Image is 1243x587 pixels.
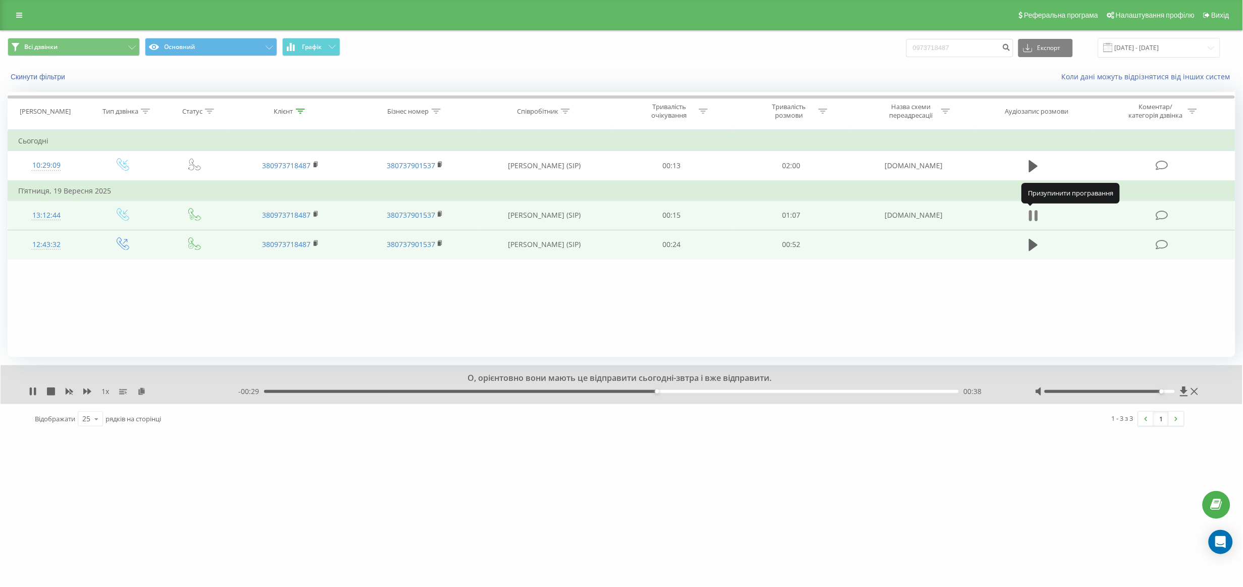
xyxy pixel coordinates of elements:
div: Аудіозапис розмови [1005,107,1069,116]
span: Реферальна програма [1024,11,1099,19]
span: Всі дзвінки [24,43,58,51]
td: 00:52 [732,230,851,259]
td: П’ятниця, 19 Вересня 2025 [8,181,1235,201]
span: 00:38 [964,386,982,397]
div: 13:12:44 [18,206,74,225]
div: О, орієнтовно вони мають це відправити сьогодні-звтра і вже відправити. [146,373,1083,384]
a: 380737901537 [387,161,435,170]
button: Скинути фільтри [8,72,70,81]
span: - 00:29 [238,386,264,397]
a: 380973718487 [263,239,311,249]
div: Клієнт [274,107,293,116]
span: Графік [302,43,322,51]
div: [PERSON_NAME] [20,107,71,116]
td: 01:07 [732,201,851,230]
div: Тип дзвінка [102,107,138,116]
a: 380737901537 [387,239,435,249]
span: Вихід [1212,11,1229,19]
button: Основний [145,38,277,56]
button: Експорт [1018,39,1073,57]
button: Графік [282,38,340,56]
input: Пошук за номером [906,39,1013,57]
td: 02:00 [732,151,851,181]
td: [PERSON_NAME] (SIP) [478,201,612,230]
div: Open Intercom Messenger [1209,530,1233,554]
a: 380973718487 [263,210,311,220]
td: Сьогодні [8,131,1235,151]
div: Бізнес номер [388,107,429,116]
div: 12:43:32 [18,235,74,255]
div: Accessibility label [1160,389,1164,394]
td: [DOMAIN_NAME] [851,151,976,181]
div: 25 [82,414,90,424]
td: 00:15 [612,201,732,230]
td: 00:13 [612,151,732,181]
a: 1 [1154,412,1169,426]
span: рядків на сторінці [106,414,161,423]
span: 1 x [101,386,109,397]
a: 380973718487 [263,161,311,170]
div: Коментар/категорія дзвінка [1126,103,1185,120]
div: Тривалість розмови [762,103,816,120]
td: 00:24 [612,230,732,259]
div: Тривалість очікування [642,103,696,120]
div: Співробітник [517,107,558,116]
div: Статус [182,107,202,116]
td: [PERSON_NAME] (SIP) [478,151,612,181]
div: 1 - 3 з 3 [1112,413,1133,423]
div: Назва схеми переадресації [885,103,939,120]
div: 10:29:09 [18,156,74,175]
div: Призупинити програвання [1021,183,1120,203]
div: Accessibility label [655,389,659,394]
a: Коли дані можуть відрізнятися вiд інших систем [1062,72,1235,81]
a: 380737901537 [387,210,435,220]
td: [DOMAIN_NAME] [851,201,976,230]
span: Налаштування профілю [1116,11,1195,19]
button: Всі дзвінки [8,38,140,56]
td: [PERSON_NAME] (SIP) [478,230,612,259]
span: Відображати [35,414,75,423]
